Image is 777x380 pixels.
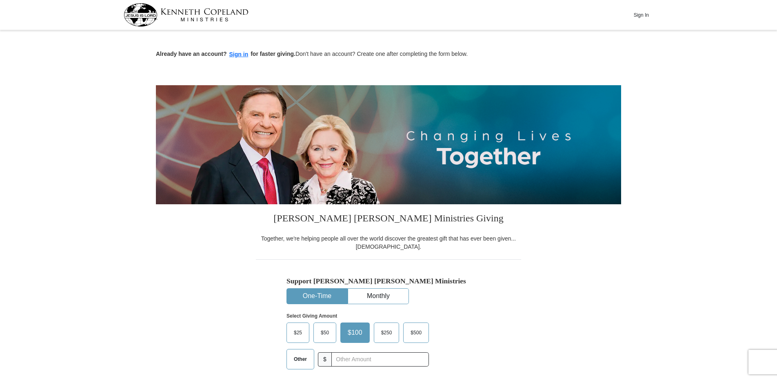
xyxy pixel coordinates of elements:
span: Other [290,353,311,365]
span: $25 [290,327,306,339]
strong: Select Giving Amount [286,313,337,319]
span: $100 [344,327,366,339]
span: $ [318,352,332,367]
button: Sign in [227,50,251,59]
img: kcm-header-logo.svg [124,3,249,27]
span: $50 [317,327,333,339]
div: Together, we're helping people all over the world discover the greatest gift that has ever been g... [256,234,521,251]
button: One-Time [287,289,347,304]
strong: Already have an account? for faster giving. [156,51,295,57]
span: $250 [377,327,396,339]
button: Monthly [348,289,408,304]
h3: [PERSON_NAME] [PERSON_NAME] Ministries Giving [256,204,521,234]
button: Sign In [629,9,653,21]
h5: Support [PERSON_NAME] [PERSON_NAME] Ministries [286,277,491,285]
input: Other Amount [331,352,429,367]
span: $500 [406,327,426,339]
p: Don't have an account? Create one after completing the form below. [156,50,621,59]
